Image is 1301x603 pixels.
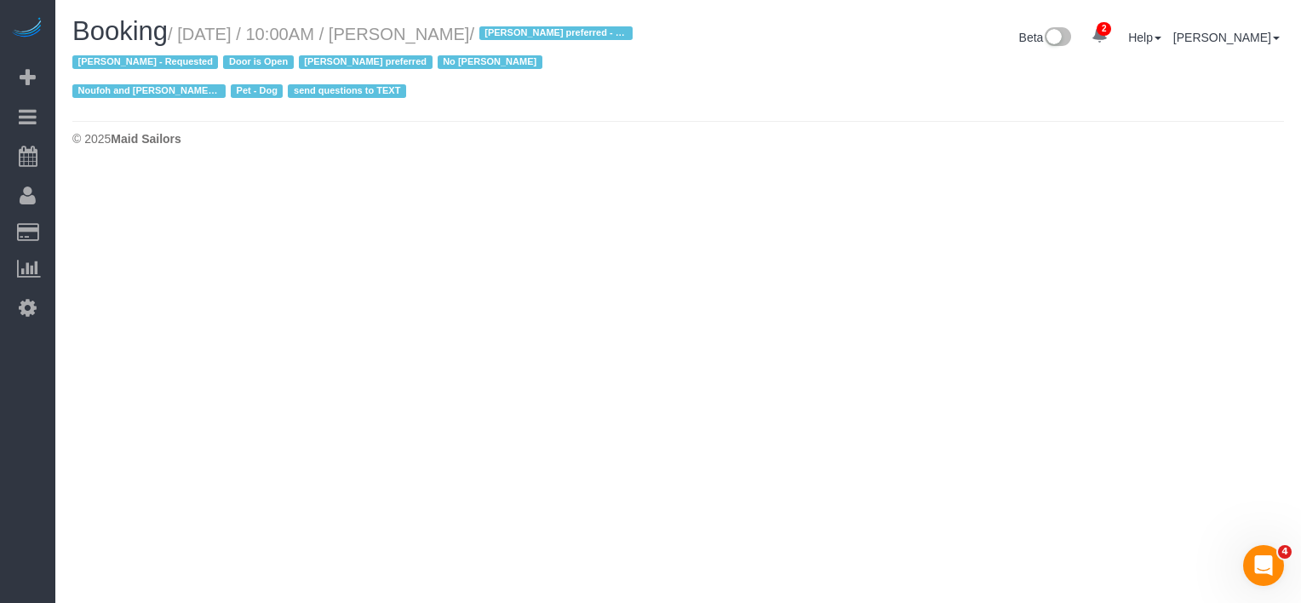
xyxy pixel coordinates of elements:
span: [PERSON_NAME] preferred - Mondays [479,26,633,40]
a: Beta [1019,31,1072,44]
iframe: Intercom live chat [1243,545,1284,586]
img: New interface [1043,27,1071,49]
span: Pet - Dog [231,84,283,98]
span: [PERSON_NAME] - Requested [72,55,218,69]
small: / [DATE] / 10:00AM / [PERSON_NAME] [72,25,638,101]
span: 2 [1097,22,1111,36]
span: Door is Open [223,55,293,69]
span: No [PERSON_NAME] [438,55,542,69]
strong: Maid Sailors [111,132,181,146]
img: Automaid Logo [10,17,44,41]
span: 4 [1278,545,1292,559]
div: © 2025 [72,130,1284,147]
span: [PERSON_NAME] preferred [299,55,433,69]
span: Booking [72,16,168,46]
span: Noufoh and [PERSON_NAME] requested [72,84,226,98]
span: / [72,25,638,101]
span: send questions to TEXT [288,84,405,98]
a: Help [1128,31,1161,44]
a: 2 [1083,17,1116,55]
a: [PERSON_NAME] [1173,31,1280,44]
